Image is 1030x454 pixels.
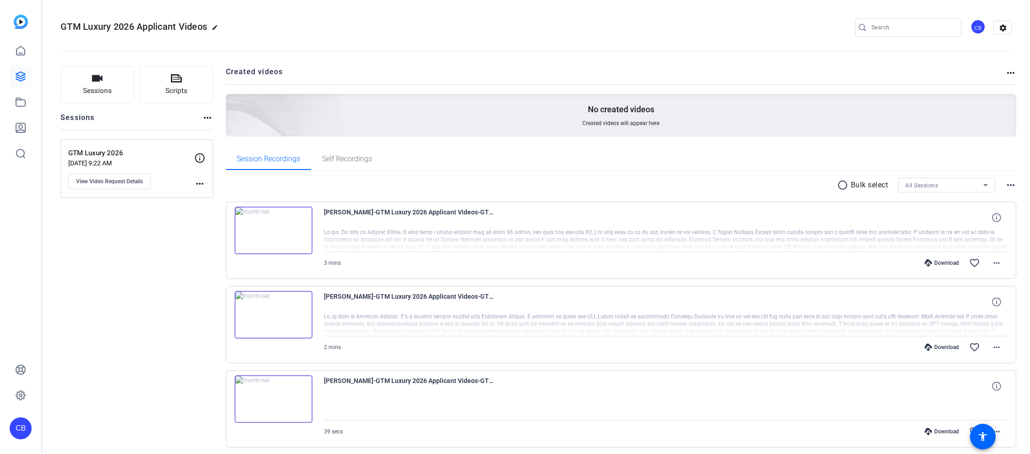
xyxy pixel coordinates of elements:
div: Download [920,428,964,435]
div: CB [970,19,986,34]
img: thumb-nail [235,375,312,423]
div: Download [920,259,964,267]
span: 2 mins [324,344,341,350]
p: No created videos [588,104,654,115]
p: Bulk select [851,180,888,191]
mat-icon: accessibility [977,431,988,442]
span: Scripts [165,86,187,96]
img: thumb-nail [235,291,312,339]
span: All Sessions [905,182,938,189]
span: 3 mins [324,260,341,266]
span: Session Recordings [237,155,300,163]
mat-icon: edit [212,24,223,35]
h2: Sessions [60,112,95,130]
mat-icon: favorite_border [969,426,980,437]
mat-icon: more_horiz [202,112,213,123]
img: thumb-nail [235,207,312,254]
img: Creted videos background [123,3,342,202]
mat-icon: more_horiz [991,342,1002,353]
ngx-avatar: Catherine Brask [970,19,986,35]
img: blue-gradient.svg [14,15,28,29]
mat-icon: more_horiz [1005,180,1016,191]
div: CB [10,417,32,439]
span: 39 secs [324,428,343,435]
button: View Video Request Details [68,174,151,189]
p: GTM Luxury 2026 [68,148,194,159]
span: GTM Luxury 2026 Applicant Videos [60,21,207,32]
mat-icon: settings [994,21,1012,35]
mat-icon: more_horiz [194,178,205,189]
span: Created videos will appear here [582,120,659,127]
mat-icon: more_horiz [991,257,1002,268]
span: [PERSON_NAME]-GTM Luxury 2026 Applicant Videos-GTM Luxury 2026-1755868012964-webcam [324,375,493,397]
mat-icon: more_horiz [991,426,1002,437]
mat-icon: more_horiz [1005,67,1016,78]
button: Sessions [60,66,134,103]
button: Scripts [140,66,214,103]
mat-icon: favorite_border [969,257,980,268]
div: Download [920,344,964,351]
span: Sessions [83,86,112,96]
span: [PERSON_NAME]-GTM Luxury 2026 Applicant Videos-GTM Luxury 2026-1756566921329-webcam [324,291,493,313]
span: View Video Request Details [76,178,143,185]
mat-icon: radio_button_unchecked [837,180,851,191]
span: Self Recordings [322,155,372,163]
span: [PERSON_NAME]-GTM Luxury 2026 Applicant Videos-GTM Luxury 2026-1756570548330-webcam [324,207,493,229]
h2: Created videos [226,66,1006,84]
mat-icon: favorite_border [969,342,980,353]
p: [DATE] 9:22 AM [68,159,194,167]
input: Search [871,22,954,33]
